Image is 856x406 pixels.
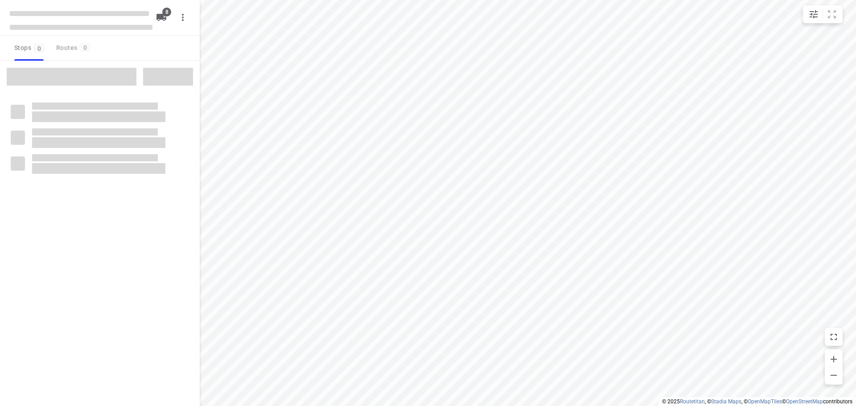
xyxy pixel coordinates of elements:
[803,5,843,23] div: small contained button group
[805,5,823,23] button: Map settings
[680,398,705,405] a: Routetitan
[662,398,852,405] li: © 2025 , © , © © contributors
[711,398,741,405] a: Stadia Maps
[786,398,823,405] a: OpenStreetMap
[748,398,782,405] a: OpenMapTiles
